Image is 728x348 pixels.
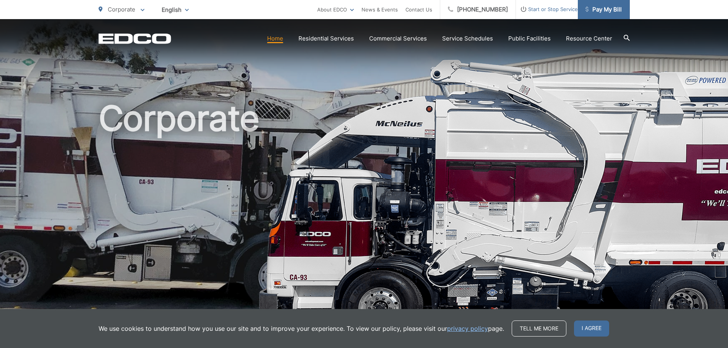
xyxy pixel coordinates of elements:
a: Resource Center [566,34,612,43]
a: Contact Us [405,5,432,14]
span: Pay My Bill [585,5,622,14]
a: About EDCO [317,5,354,14]
a: Tell me more [512,320,566,337]
a: Residential Services [298,34,354,43]
span: English [156,3,195,16]
a: Home [267,34,283,43]
a: Commercial Services [369,34,427,43]
p: We use cookies to understand how you use our site and to improve your experience. To view our pol... [99,324,504,333]
span: I agree [574,320,609,337]
h1: Corporate [99,99,630,341]
a: privacy policy [447,324,488,333]
span: Corporate [108,6,135,13]
a: Service Schedules [442,34,493,43]
a: News & Events [362,5,398,14]
a: Public Facilities [508,34,551,43]
a: EDCD logo. Return to the homepage. [99,33,171,44]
